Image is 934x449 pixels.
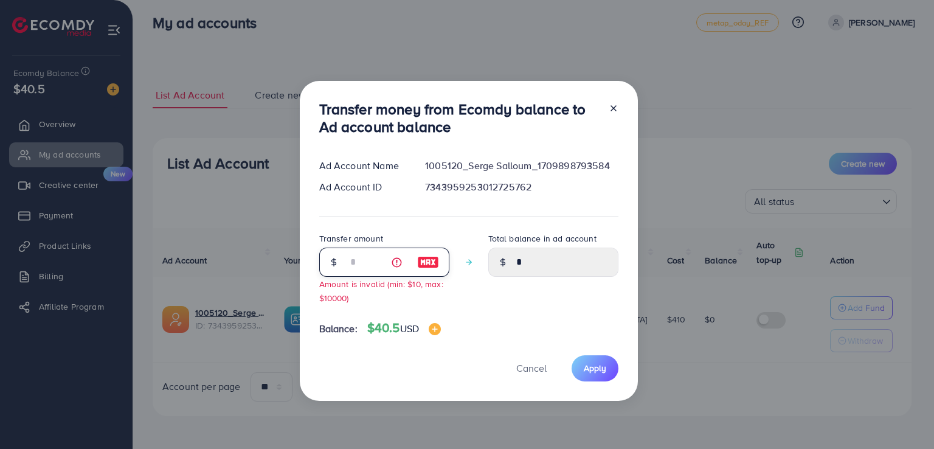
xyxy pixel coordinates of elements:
[501,355,562,381] button: Cancel
[516,361,547,375] span: Cancel
[584,362,606,374] span: Apply
[319,322,358,336] span: Balance:
[488,232,597,245] label: Total balance in ad account
[310,159,416,173] div: Ad Account Name
[319,278,443,304] small: Amount is invalid (min: $10, max: $10000)
[415,159,628,173] div: 1005120_Serge Salloum_1709898793584
[310,180,416,194] div: Ad Account ID
[417,255,439,270] img: image
[429,323,441,335] img: image
[415,180,628,194] div: 7343959253012725762
[400,322,419,335] span: USD
[367,321,441,336] h4: $40.5
[319,100,599,136] h3: Transfer money from Ecomdy balance to Ad account balance
[319,232,383,245] label: Transfer amount
[882,394,925,440] iframe: Chat
[572,355,618,381] button: Apply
